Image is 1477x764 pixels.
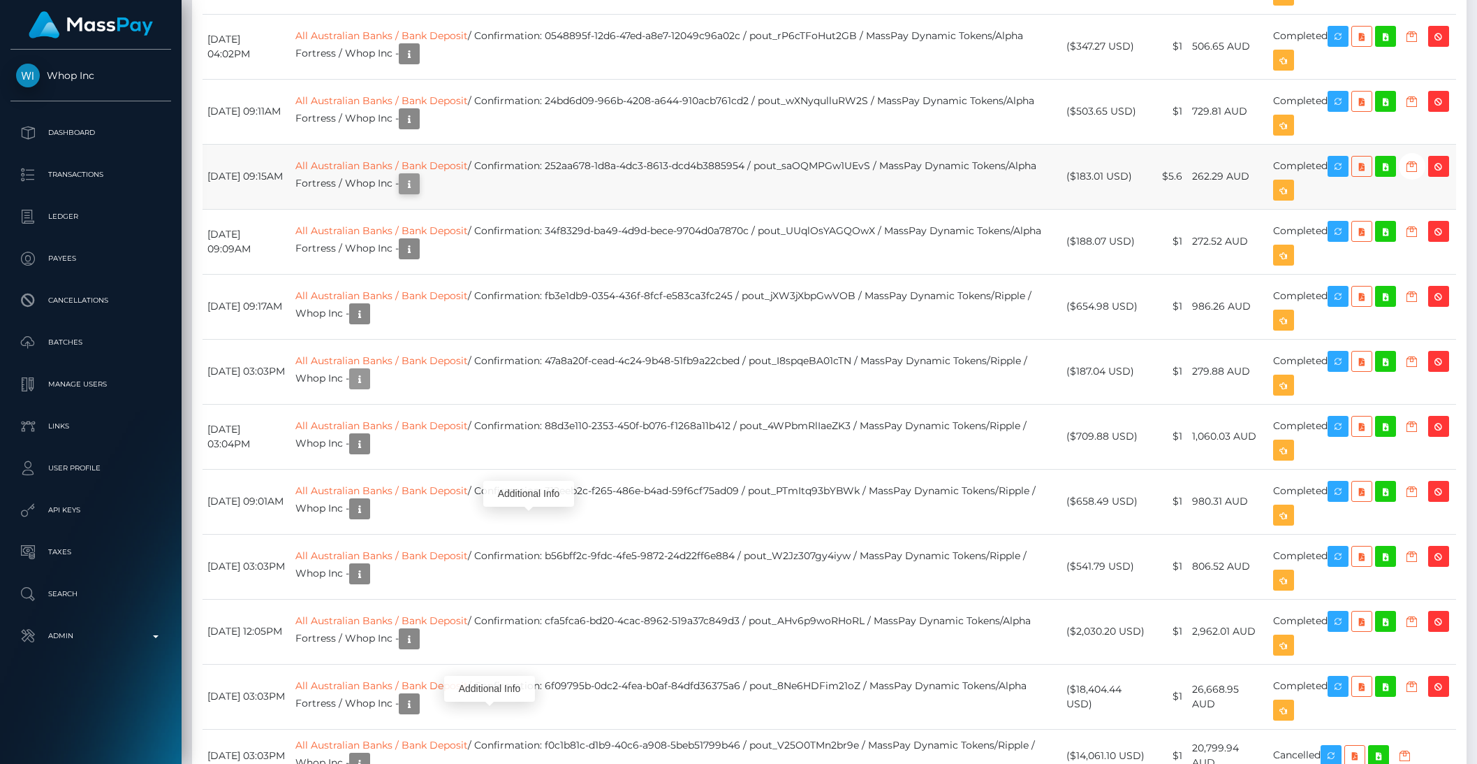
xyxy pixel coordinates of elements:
[1187,534,1268,599] td: 806.52 AUD
[1061,664,1152,729] td: ($18,404.44 USD)
[291,469,1061,534] td: / Confirmation: 312eeb2c-f265-486e-b4ad-59f6cf75ad09 / pout_PTmItq93bYBWk / MassPay Dynamic Token...
[1061,599,1152,664] td: ($2,030.20 USD)
[1061,469,1152,534] td: ($658.49 USD)
[10,619,171,654] a: Admin
[1152,79,1187,144] td: $1
[1061,144,1152,209] td: ($183.01 USD)
[291,339,1061,404] td: / Confirmation: 47a8a20f-cead-4c24-9b48-51fb9a22cbed / pout_I8spqeBA01cTN / MassPay Dynamic Token...
[10,241,171,276] a: Payees
[291,14,1061,79] td: / Confirmation: 0548895f-12d6-47ed-a8e7-12049c96a02c / pout_rP6cTFoHut2GB / MassPay Dynamic Token...
[1152,599,1187,664] td: $1
[10,283,171,318] a: Cancellations
[16,290,166,311] p: Cancellations
[291,534,1061,599] td: / Confirmation: b56bff2c-9fdc-4fe5-9872-24d22ff6e884 / pout_W2Jz307gy4iyw / MassPay Dynamic Token...
[291,404,1061,469] td: / Confirmation: 88d3e110-2353-450f-b076-f1268a11b412 / pout_4WPbmRlIaeZK3 / MassPay Dynamic Token...
[16,626,166,647] p: Admin
[16,500,166,521] p: API Keys
[295,549,468,562] a: All Australian Banks / Bank Deposit
[1187,14,1268,79] td: 506.65 AUD
[1268,14,1456,79] td: Completed
[291,209,1061,274] td: / Confirmation: 34f8329d-ba49-4d9d-bece-9704d0a7870c / pout_UUqlOsYAGQOwX / MassPay Dynamic Token...
[1152,144,1187,209] td: $5.6
[295,224,468,237] a: All Australian Banks / Bank Deposit
[295,289,468,302] a: All Australian Banks / Bank Deposit
[203,664,291,729] td: [DATE] 03:03PM
[1268,664,1456,729] td: Completed
[1187,404,1268,469] td: 1,060.03 AUD
[1061,534,1152,599] td: ($541.79 USD)
[295,679,468,692] a: All Australian Banks / Bank Deposit
[1152,469,1187,534] td: $1
[203,404,291,469] td: [DATE] 03:04PM
[1268,274,1456,339] td: Completed
[1152,664,1187,729] td: $1
[16,206,166,227] p: Ledger
[10,115,171,150] a: Dashboard
[295,159,468,172] a: All Australian Banks / Bank Deposit
[291,664,1061,729] td: / Confirmation: 6f09795b-0dc2-4fea-b0af-84dfd36375a6 / pout_8Ne6HDFim21oZ / MassPay Dynamic Token...
[1061,274,1152,339] td: ($654.98 USD)
[203,534,291,599] td: [DATE] 03:03PM
[1187,469,1268,534] td: 980.31 AUD
[203,209,291,274] td: [DATE] 09:09AM
[1268,144,1456,209] td: Completed
[1268,404,1456,469] td: Completed
[1061,14,1152,79] td: ($347.27 USD)
[1187,599,1268,664] td: 2,962.01 AUD
[1268,599,1456,664] td: Completed
[1187,339,1268,404] td: 279.88 AUD
[16,332,166,353] p: Batches
[444,676,535,702] div: Additional Info
[10,577,171,612] a: Search
[295,484,468,497] a: All Australian Banks / Bank Deposit
[16,416,166,437] p: Links
[203,14,291,79] td: [DATE] 04:02PM
[1187,274,1268,339] td: 986.26 AUD
[203,79,291,144] td: [DATE] 09:11AM
[203,599,291,664] td: [DATE] 12:05PM
[291,274,1061,339] td: / Confirmation: fb3e1db9-0354-436f-8fcf-e583ca3fc245 / pout_jXW3jXbpGwVOB / MassPay Dynamic Token...
[16,248,166,269] p: Payees
[1061,339,1152,404] td: ($187.04 USD)
[1187,79,1268,144] td: 729.81 AUD
[295,354,468,367] a: All Australian Banks / Bank Deposit
[295,94,468,107] a: All Australian Banks / Bank Deposit
[291,79,1061,144] td: / Confirmation: 24bd6d09-966b-4208-a644-910acb761cd2 / pout_wXNyqulluRW2S / MassPay Dynamic Token...
[16,458,166,479] p: User Profile
[1061,209,1152,274] td: ($188.07 USD)
[203,274,291,339] td: [DATE] 09:17AM
[10,367,171,402] a: Manage Users
[291,599,1061,664] td: / Confirmation: cfa5fca6-bd20-4cac-8962-519a37c849d3 / pout_AHv6p9woRHoRL / MassPay Dynamic Token...
[1152,14,1187,79] td: $1
[10,69,171,82] span: Whop Inc
[16,164,166,185] p: Transactions
[1152,209,1187,274] td: $1
[291,144,1061,209] td: / Confirmation: 252aa678-1d8a-4dc3-8613-dcd4b3885954 / pout_saOQMPGw1UEvS / MassPay Dynamic Token...
[16,584,166,605] p: Search
[1268,339,1456,404] td: Completed
[1268,469,1456,534] td: Completed
[10,157,171,192] a: Transactions
[16,122,166,143] p: Dashboard
[1152,534,1187,599] td: $1
[1268,209,1456,274] td: Completed
[1187,209,1268,274] td: 272.52 AUD
[10,199,171,234] a: Ledger
[295,614,468,627] a: All Australian Banks / Bank Deposit
[295,739,468,751] a: All Australian Banks / Bank Deposit
[1152,404,1187,469] td: $1
[1152,274,1187,339] td: $1
[203,469,291,534] td: [DATE] 09:01AM
[1187,144,1268,209] td: 262.29 AUD
[203,144,291,209] td: [DATE] 09:15AM
[16,542,166,563] p: Taxes
[10,535,171,570] a: Taxes
[203,339,291,404] td: [DATE] 03:03PM
[1152,339,1187,404] td: $1
[295,419,468,432] a: All Australian Banks / Bank Deposit
[10,493,171,528] a: API Keys
[1268,534,1456,599] td: Completed
[16,64,40,87] img: Whop Inc
[295,29,468,42] a: All Australian Banks / Bank Deposit
[10,451,171,486] a: User Profile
